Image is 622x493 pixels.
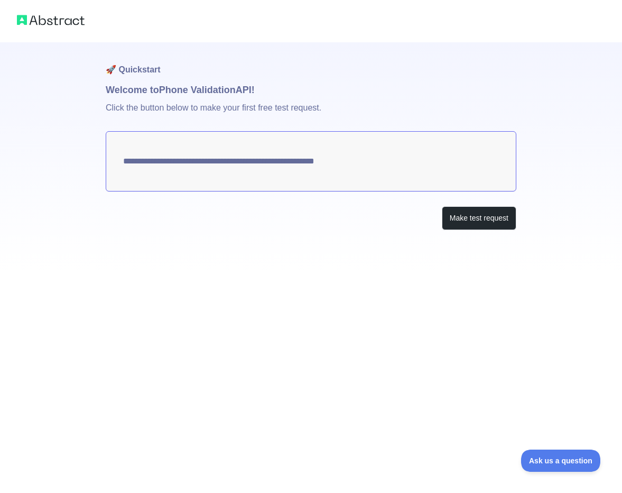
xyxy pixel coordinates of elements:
p: Click the button below to make your first free test request. [106,97,516,131]
img: Abstract logo [17,13,85,28]
iframe: Toggle Customer Support [521,450,601,472]
h1: Welcome to Phone Validation API! [106,83,516,97]
button: Make test request [442,206,516,230]
h1: 🚀 Quickstart [106,42,516,83]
